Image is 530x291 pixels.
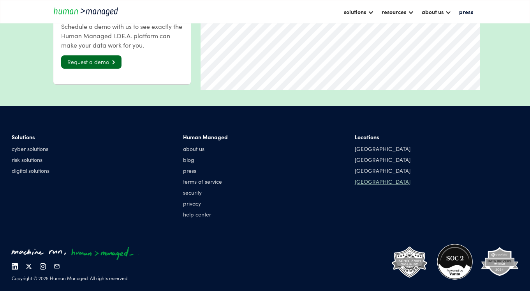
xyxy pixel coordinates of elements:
[355,167,410,174] div: [GEOGRAPHIC_DATA]
[355,177,410,185] div: [GEOGRAPHIC_DATA]
[344,7,366,16] div: solutions
[12,167,49,174] a: digital solutions
[455,5,477,18] a: press
[378,5,418,18] div: resources
[53,6,123,17] a: home
[355,145,410,153] div: [GEOGRAPHIC_DATA]
[12,156,49,163] a: risk solutions
[12,145,49,153] a: cyber solutions
[340,5,378,18] div: solutions
[61,55,121,69] a: Request a demo
[183,177,228,185] a: terms of service
[183,188,228,196] a: security
[12,275,139,281] div: Copyright © 2025 Human Managed. All rights reserved.
[355,133,410,141] div: Locations
[183,167,228,174] a: press
[183,210,228,218] a: help center
[183,145,228,153] a: about us
[7,243,139,263] img: machine run, human managed
[422,7,444,16] div: about us
[61,21,183,50] div: Schedule a demo with us to see exactly the Human Managed I.DE.A. platform can make your data work...
[12,133,49,141] div: Solutions
[183,199,228,207] a: privacy
[183,156,228,163] a: blog
[183,133,228,141] div: Human Managed
[355,156,410,163] div: [GEOGRAPHIC_DATA]
[109,60,115,65] span: 
[382,7,406,16] div: resources
[418,5,455,18] div: about us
